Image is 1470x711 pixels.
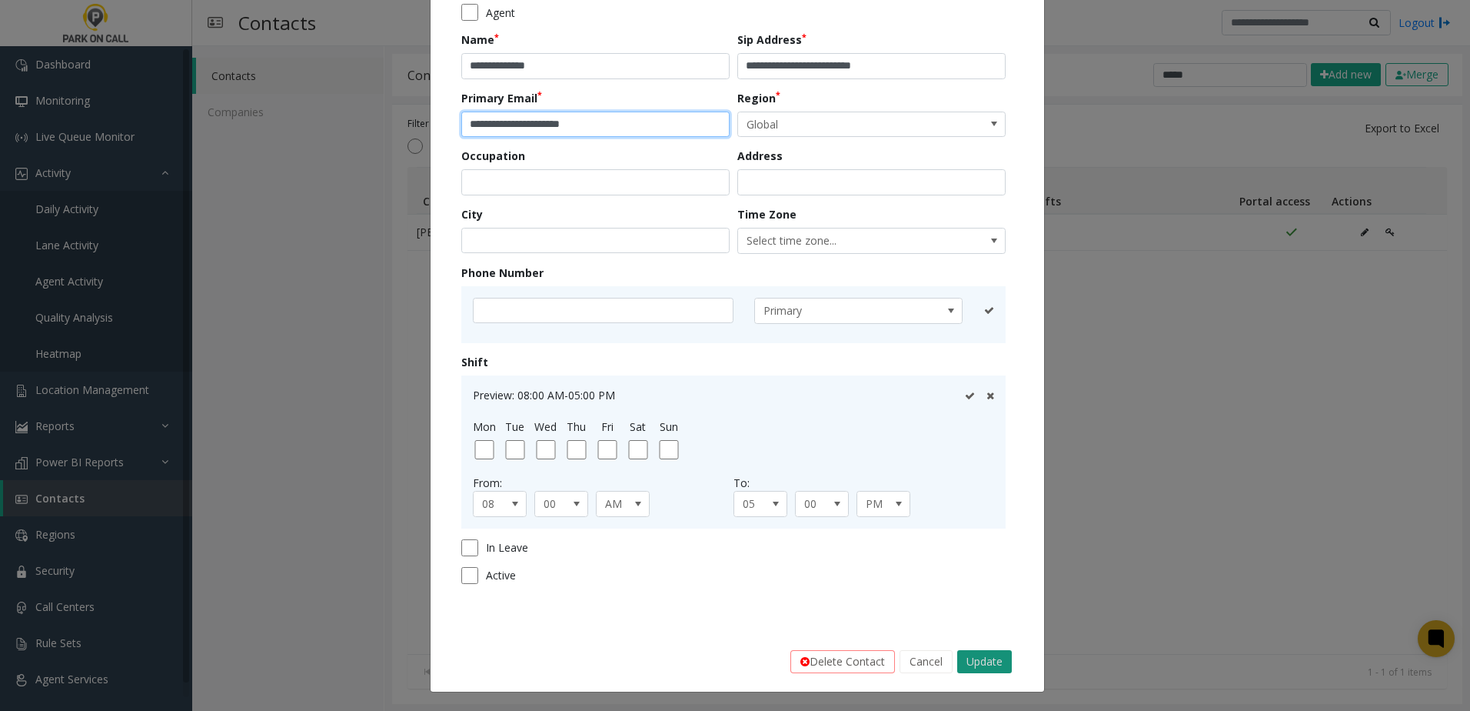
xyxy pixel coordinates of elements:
button: Cancel [900,650,953,673]
span: Primary [755,299,920,323]
span: Select time zone... [738,229,952,253]
span: Preview: 08:00 AM-05:00 PM [473,388,615,402]
label: Sat [630,419,646,435]
label: Sip Address [737,32,807,48]
div: From: [473,475,733,491]
span: 05 [734,492,776,516]
button: Delete Contact [790,650,895,673]
label: Wed [534,419,557,435]
label: Shift [461,354,488,370]
label: City [461,206,483,222]
label: Time Zone [737,206,797,222]
span: In Leave [486,539,528,556]
label: Thu [567,419,586,435]
span: AM [597,492,638,516]
span: Global [738,112,952,137]
label: Sun [660,419,678,435]
span: 00 [535,492,577,516]
label: Address [737,148,783,164]
label: Phone Number [461,265,544,281]
div: To: [733,475,994,491]
span: Active [486,567,516,583]
label: Mon [473,419,496,435]
label: Tue [505,419,524,435]
span: 00 [796,492,837,516]
label: Occupation [461,148,525,164]
label: Primary Email [461,90,542,106]
button: Update [957,650,1012,673]
label: Name [461,32,499,48]
label: Fri [601,419,614,435]
span: PM [857,492,899,516]
label: Region [737,90,780,106]
span: 08 [474,492,515,516]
